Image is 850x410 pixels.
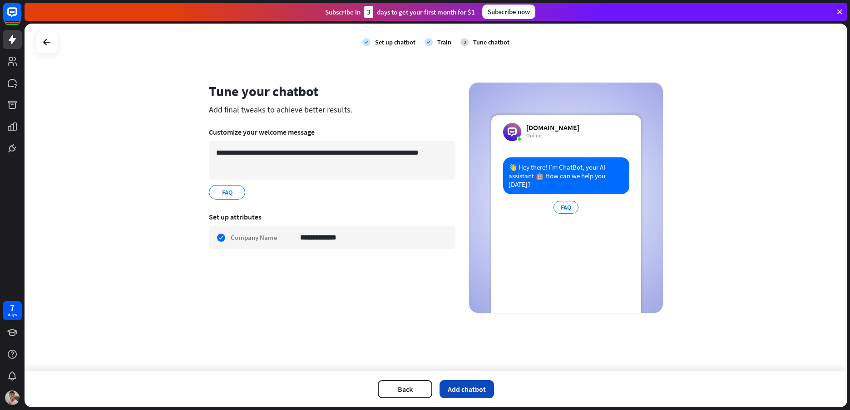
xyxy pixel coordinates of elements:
div: days [8,312,17,318]
div: [DOMAIN_NAME] [526,123,579,132]
button: Open LiveChat chat widget [7,4,35,31]
div: Set up chatbot [375,38,415,46]
a: 7 days [3,301,22,320]
button: Back [378,380,432,398]
div: Online [526,132,579,139]
div: Train [437,38,451,46]
i: check [362,38,371,46]
div: 3 [460,38,469,46]
div: Subscribe in days to get your first month for $1 [325,6,475,18]
div: Customize your welcome message [209,127,455,137]
div: FAQ [553,201,578,214]
div: Subscribe now [482,5,535,19]
div: 👋 Hey there! I’m ChatBot, your AI assistant 🤖 How can we help you [DATE]? [503,157,629,194]
span: FAQ [221,187,233,197]
button: Add chatbot [440,380,494,398]
div: 7 [10,303,15,312]
div: Tune your chatbot [209,83,455,100]
div: Set up attributes [209,212,455,221]
div: Add final tweaks to achieve better results. [209,104,455,115]
div: Tune chatbot [473,38,509,46]
div: 3 [364,6,373,18]
i: check [425,38,433,46]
